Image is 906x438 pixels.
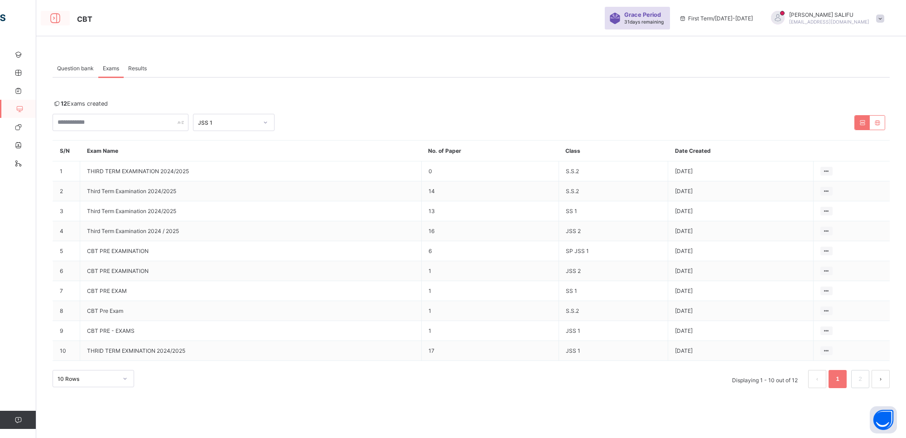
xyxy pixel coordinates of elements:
b: 12 [61,100,67,107]
th: Class [559,141,668,161]
span: CBT PRE EXAM [87,287,127,294]
td: 2 [53,181,80,201]
td: [DATE] [668,201,814,221]
span: Question bank [57,65,94,72]
td: [DATE] [668,181,814,201]
span: CBT PRE EXAMINATION [87,268,149,274]
td: 1 [421,261,559,281]
span: THIRD TERM EXAMINATION 2024/2025 [87,168,189,175]
td: 14 [421,181,559,201]
td: SP JSS 1 [559,241,668,261]
th: Exam Name [80,141,422,161]
td: [DATE] [668,281,814,301]
td: 13 [421,201,559,221]
div: 10 Rows [58,375,117,382]
td: [DATE] [668,161,814,181]
td: 5 [53,241,80,261]
td: JSS 2 [559,261,668,281]
td: [DATE] [668,221,814,241]
td: 3 [53,201,80,221]
span: session/term information [679,15,753,22]
span: CBT PRE - EXAMS [87,327,135,334]
td: 1 [421,301,559,321]
td: S.S.2 [559,301,668,321]
img: sticker-purple.71386a28dfed39d6af7621340158ba97.svg [609,13,621,24]
td: JSS 1 [559,321,668,341]
span: CBT [77,15,92,24]
td: 8 [53,301,80,321]
a: 2 [856,373,864,385]
span: Results [128,65,147,72]
td: [DATE] [668,321,814,341]
td: 9 [53,321,80,341]
li: 上一页 [808,370,826,388]
li: 1 [829,370,847,388]
td: 16 [421,221,559,241]
li: Displaying 1 - 10 out of 12 [725,370,805,388]
td: [DATE] [668,341,814,361]
button: prev page [808,370,826,388]
td: 1 [421,321,559,341]
span: [PERSON_NAME] SALIFU [789,11,869,18]
span: Exams [103,65,119,72]
td: SS 1 [559,201,668,221]
td: 4 [53,221,80,241]
span: CBT Pre Exam [87,307,123,314]
td: S.S.2 [559,161,668,181]
span: 31 days remaining [624,19,664,24]
th: S/N [53,141,80,161]
td: 0 [421,161,559,181]
span: Third Term Examination 2024/2025 [87,208,176,214]
span: THRID TERM EXMINATION 2024/2025 [87,347,185,354]
td: 6 [53,261,80,281]
th: No. of Paper [421,141,559,161]
td: SS 1 [559,281,668,301]
td: 1 [53,161,80,181]
span: CBT PRE EXAMINATION [87,248,149,254]
div: ABDULRAHMAN SALIFU [762,11,889,26]
span: Third Term Examination 2024 / 2025 [87,228,179,234]
td: 17 [421,341,559,361]
td: JSS 1 [559,341,668,361]
td: JSS 2 [559,221,668,241]
span: Exams created [53,100,108,107]
td: 6 [421,241,559,261]
div: JSS 1 [198,119,258,126]
td: [DATE] [668,301,814,321]
span: Grace Period [624,11,661,18]
td: 7 [53,281,80,301]
span: Third Term Examination 2024/2025 [87,188,176,195]
td: 10 [53,341,80,361]
td: 1 [421,281,559,301]
li: 2 [851,370,869,388]
th: Date Created [668,141,814,161]
a: 1 [833,373,842,385]
td: [DATE] [668,241,814,261]
li: 下一页 [872,370,890,388]
td: [DATE] [668,261,814,281]
td: S.S.2 [559,181,668,201]
button: next page [872,370,890,388]
button: Open asap [870,406,897,433]
span: [EMAIL_ADDRESS][DOMAIN_NAME] [789,19,869,24]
